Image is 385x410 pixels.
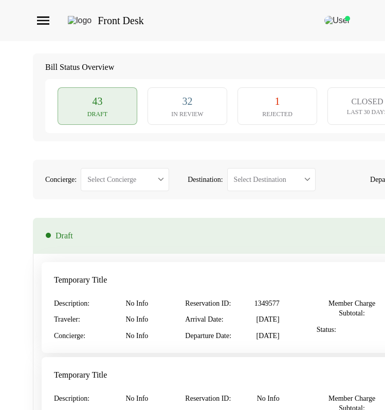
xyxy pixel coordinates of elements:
[188,175,223,185] span: Destination :
[254,299,280,309] span: 1349577
[58,87,137,124] button: 43Draft
[185,299,231,309] span: Reservation ID :
[257,394,280,404] span: No Info
[234,176,286,183] span: Select Destination
[125,299,148,309] span: No Info
[87,176,136,183] span: Select Concierge
[185,314,223,325] span: Arrival Date :
[256,314,280,325] span: [DATE]
[351,97,383,106] span: CLOSED
[185,331,231,341] span: Departure Date :
[54,274,107,286] span: Temporary Title
[185,394,231,404] span: Reservation ID :
[54,369,107,381] span: Temporary Title
[182,94,193,108] span: 32
[125,314,148,325] span: No Info
[56,230,73,241] span: Draft
[45,175,77,185] span: Concierge :
[54,314,80,325] span: Traveler :
[262,110,292,118] span: Rejected
[237,87,317,124] button: 1Rejected
[54,394,89,404] span: Description :
[54,299,89,309] span: Description :
[98,13,143,28] span: Front Desk
[148,87,227,124] button: 32In Review
[68,16,91,25] img: logo
[256,331,280,341] span: [DATE]
[171,110,203,118] span: In Review
[324,16,350,25] img: User
[125,331,148,341] span: No Info
[275,94,280,108] span: 1
[87,110,107,118] span: Draft
[93,94,103,108] span: 43
[125,394,148,404] span: No Info
[317,325,336,335] span: Status :
[54,331,85,341] span: Concierge :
